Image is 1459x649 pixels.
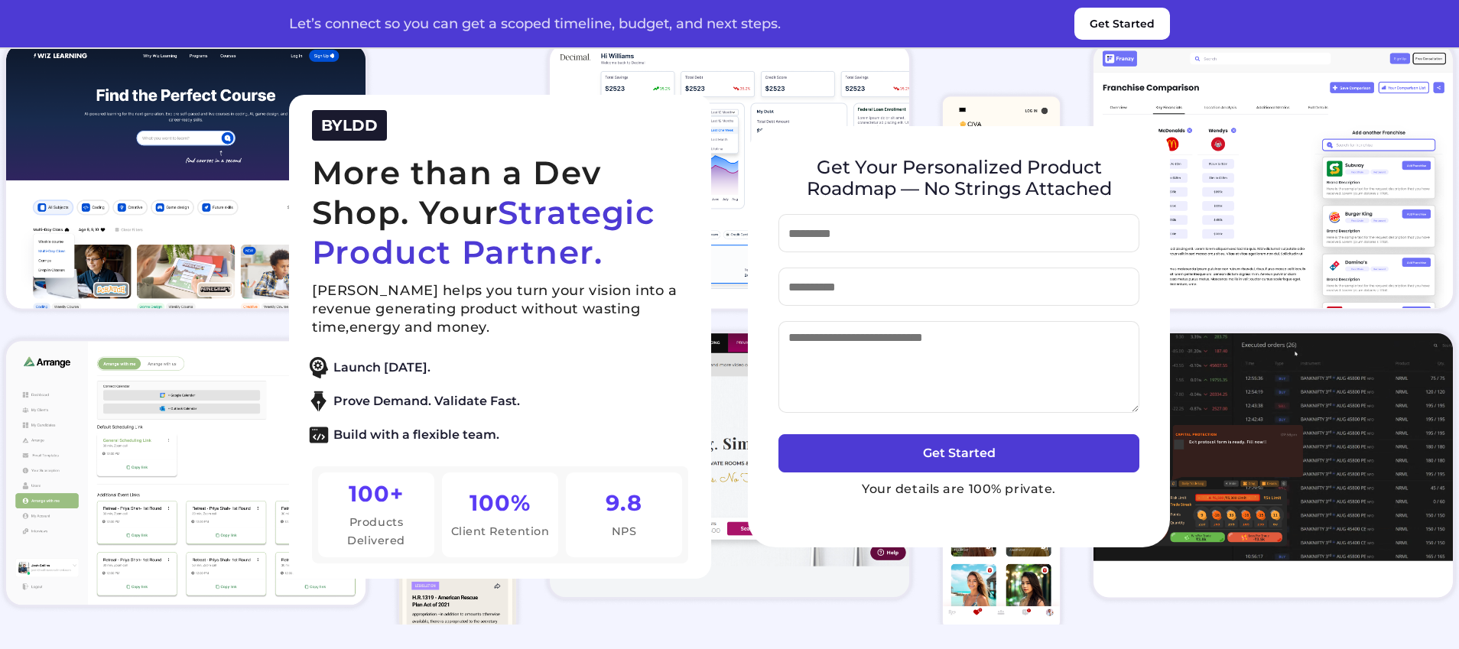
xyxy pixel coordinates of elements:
h4: Get Your Personalized Product Roadmap — No Strings Attached [778,157,1139,199]
p: Products Delivered [324,513,428,550]
h2: 100+ [349,480,405,507]
a: BYLDD [321,119,378,134]
h2: 100% [470,489,531,516]
li: Prove Demand. Validate Fast. [304,391,681,412]
li: Build with a flexible team. [304,424,681,446]
p: NPS [612,522,637,540]
span: BYLDD [321,116,378,135]
span: Strategic Product Partner. [312,193,655,272]
button: Get Started [1074,8,1170,40]
p: [PERSON_NAME] helps you turn your vision into a revenue generating product without wasting time,e... [312,281,688,336]
h2: 9.8 [606,489,643,516]
h2: More than a Dev Shop. Your [312,153,688,272]
button: Get Started [778,434,1139,472]
p: Client Retention [451,522,550,540]
p: Your details are 100% private. [778,480,1139,498]
li: Launch [DATE]. [304,357,681,378]
p: Let’s connect so you can get a scoped timeline, budget, and next steps. [289,16,781,31]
